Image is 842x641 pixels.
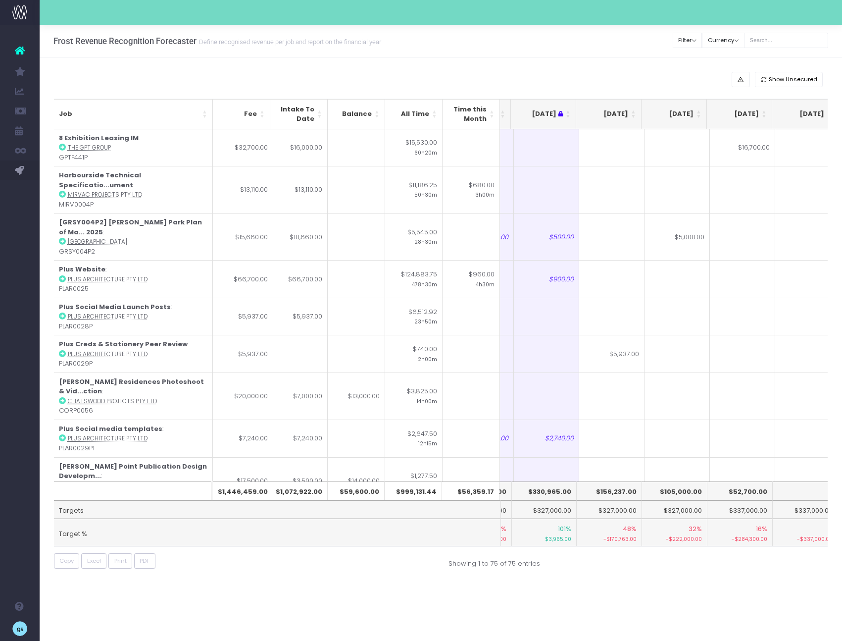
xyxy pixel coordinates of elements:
[414,148,437,157] small: 60h20m
[414,237,437,246] small: 28h30m
[414,190,437,199] small: 50h30m
[270,129,328,166] td: $16,000.00
[418,354,437,363] small: 2h00m
[476,279,495,288] small: 4h30m
[642,99,707,129] th: Sep 25: activate to sort column ascending
[756,524,767,534] span: 16%
[54,519,501,546] td: Target %
[270,373,328,420] td: $7,000.00
[59,377,204,396] strong: [PERSON_NAME] Residences Photoshoot & Vid...ction
[385,481,443,500] th: $999,131.44
[68,238,127,246] abbr: Greater Sydney Parklands
[712,534,767,543] small: -$284,300.00
[68,350,148,358] abbr: Plus Architecture Pty Ltd
[443,99,500,129] th: Time this Month: activate to sort column ascending
[68,144,111,152] abbr: The GPT Group
[68,434,148,442] abbr: Plus Architecture Pty Ltd
[385,373,443,420] td: $3,825.00
[744,33,828,48] input: Search...
[644,213,710,260] td: $5,000.00
[59,302,171,312] strong: Plus Social Media Launch Posts
[577,500,642,519] td: $327,000.00
[385,129,443,166] td: $15,530.00
[385,457,443,504] td: $1,277.50
[54,213,213,260] td: : GRSY004P2
[512,500,577,519] td: $327,000.00
[54,166,213,213] td: : MIRV0004P
[769,75,817,84] span: Show Unsecured
[114,557,127,565] span: Print
[642,481,707,500] th: $105,000.00
[385,99,443,129] th: All Time: activate to sort column ascending
[517,534,572,543] small: $3,965.00
[689,524,702,534] span: 32%
[385,213,443,260] td: $5,545.00
[642,500,707,519] td: $327,000.00
[475,190,495,199] small: 3h00m
[270,298,328,335] td: $5,937.00
[213,373,273,420] td: $20,000.00
[448,553,540,569] div: Showing 1 to 75 of 75 entries
[140,557,149,565] span: PDF
[270,99,328,129] th: Intake To Date: activate to sort column ascending
[412,279,437,288] small: 478h30m
[755,72,823,87] button: Show Unsecured
[328,99,385,129] th: Balance: activate to sort column ascending
[443,481,500,500] th: $56,359.17
[270,420,328,457] td: $7,240.00
[54,298,213,335] td: : PLAR0028P
[68,313,148,320] abbr: Plus Architecture Pty Ltd
[385,335,443,373] td: $740.00
[414,317,437,325] small: 23h50m
[511,99,576,129] th: Jul 25 : activate to sort column ascending
[270,457,328,504] td: $3,500.00
[12,621,27,636] img: images/default_profile_image.png
[328,481,385,500] th: $59,600.00
[213,260,273,298] td: $66,700.00
[707,99,772,129] th: Oct 25: activate to sort column ascending
[54,457,213,504] td: : CORP0058
[134,553,155,569] button: PDF
[673,33,702,48] button: Filter
[385,298,443,335] td: $6,512.92
[702,33,744,48] button: Currency
[443,166,500,213] td: $680.00
[385,260,443,298] td: $124,883.75
[385,420,443,457] td: $2,647.50
[710,129,775,166] td: $16,700.00
[512,481,577,500] th: $330,965.00
[213,481,273,500] th: $1,446,459.00
[577,481,642,500] th: $156,237.00
[59,265,105,274] strong: Plus Website
[54,373,213,420] td: : CORP0056
[54,420,213,457] td: : PLAR0029P1
[197,36,381,46] small: Define recognised revenue per job and report on the financial year
[68,275,148,283] abbr: Plus Architecture Pty Ltd
[213,129,273,166] td: $32,700.00
[418,438,437,447] small: 12h15m
[514,420,579,457] td: $2,740.00
[59,557,74,565] span: Copy
[773,500,838,519] td: $337,000.00
[417,396,437,405] small: 14h00m
[328,373,385,420] td: $13,000.00
[772,99,838,129] th: Nov 25: activate to sort column ascending
[53,36,381,46] h3: Frost Revenue Recognition Forecaster
[270,166,328,213] td: $13,110.00
[270,260,328,298] td: $66,700.00
[582,534,637,543] small: -$170,763.00
[213,420,273,457] td: $7,240.00
[59,462,207,481] strong: [PERSON_NAME] Point Publication Design Developm...
[270,213,328,260] td: $10,660.00
[59,170,141,190] strong: Harbourside Technical Specificatio...ument
[54,335,213,373] td: : PLAR0029P
[443,260,500,298] td: $960.00
[59,217,202,237] strong: [GRSY004P2] [PERSON_NAME] Park Plan of Ma... 2025
[81,553,106,569] button: Excel
[623,524,637,534] span: 48%
[59,339,188,349] strong: Plus Creds & Stationery Peer Review
[68,397,157,405] abbr: Chatswood Projects Pty Ltd
[707,500,773,519] td: $337,000.00
[418,481,437,490] small: 5h45m
[647,534,702,543] small: -$222,000.00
